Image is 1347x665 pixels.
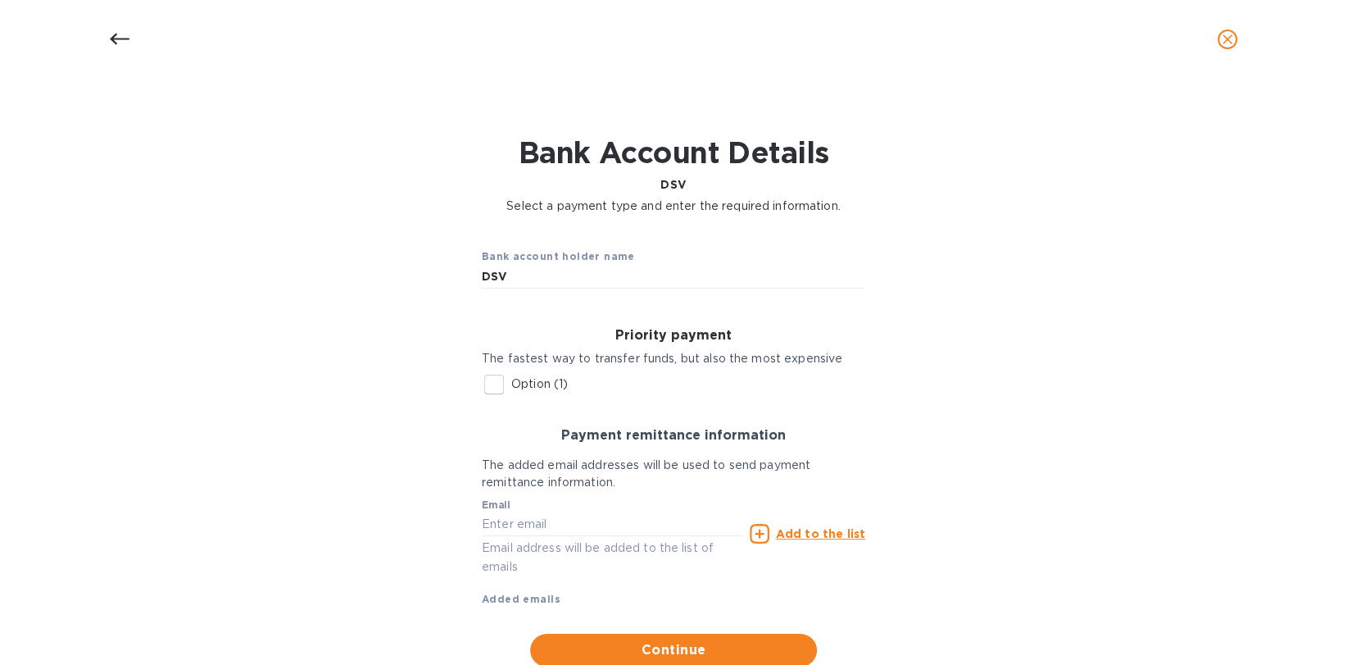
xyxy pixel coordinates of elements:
b: Added emails [482,593,560,605]
h1: Bank Account Details [506,135,841,170]
b: DSV [660,178,686,191]
p: Email address will be added to the list of emails [482,539,743,576]
u: Add to the list [776,527,865,540]
p: The fastest way to transfer funds, but also the most expensive [482,350,865,367]
span: Continue [543,640,804,660]
b: Bank account holder name [482,250,635,262]
button: close [1208,20,1247,59]
h3: Payment remittance information [482,428,865,444]
label: Email [482,500,510,510]
input: Enter email [482,512,743,537]
h3: Priority payment [482,328,865,344]
p: Select a payment type and enter the required information. [506,198,841,215]
p: Option (1) [511,376,568,393]
p: The added email addresses will be used to send payment remittance information. [482,457,865,491]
